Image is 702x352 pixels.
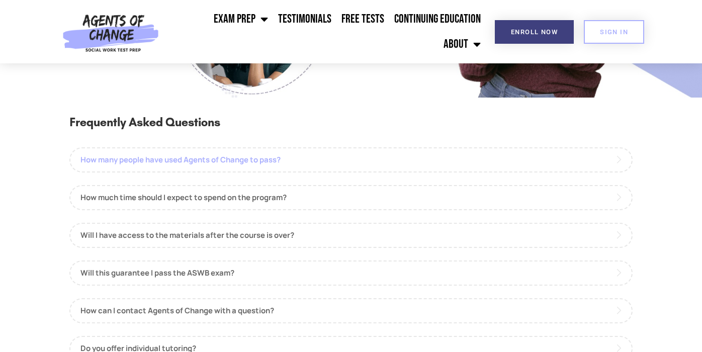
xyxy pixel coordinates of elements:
a: Exam Prep [209,7,273,32]
a: About [438,32,486,57]
h3: Frequently Asked Questions [69,113,633,142]
a: Enroll Now [495,20,574,44]
a: Testimonials [273,7,336,32]
a: How much time should I expect to spend on the program? [69,185,633,210]
span: Enroll Now [511,29,558,35]
a: How can I contact Agents of Change with a question? [69,298,633,323]
span: SIGN IN [600,29,628,35]
a: Free Tests [336,7,389,32]
a: Continuing Education [389,7,486,32]
a: Will this guarantee I pass the ASWB exam? [69,260,633,286]
a: Will I have access to the materials after the course is over? [69,223,633,248]
nav: Menu [163,7,486,57]
a: How many people have used Agents of Change to pass? [69,147,633,172]
a: SIGN IN [584,20,644,44]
